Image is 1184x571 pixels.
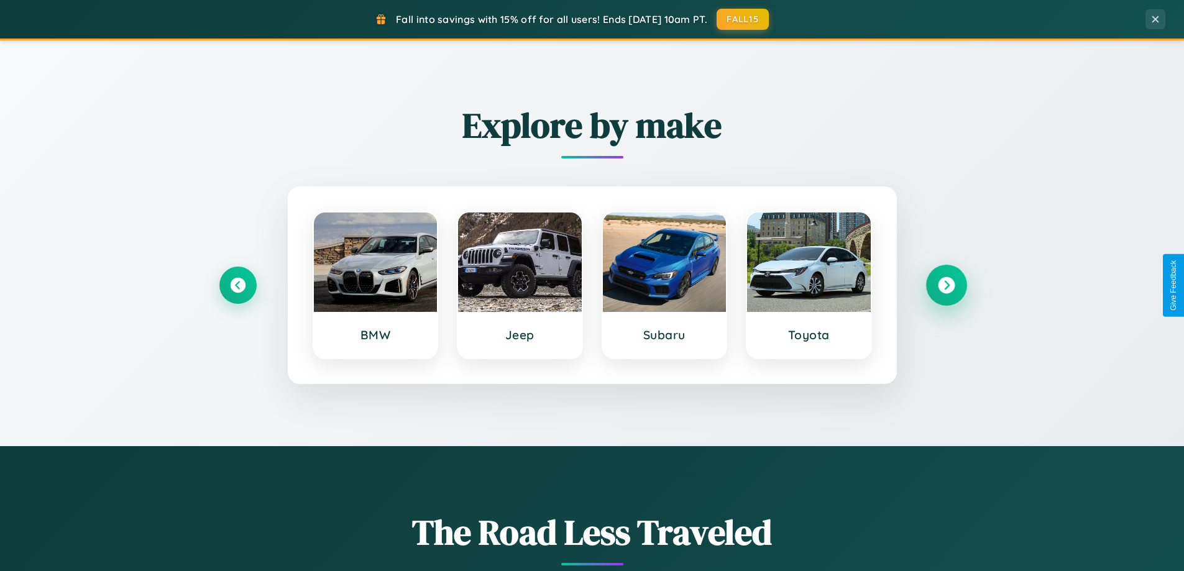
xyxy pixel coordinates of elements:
[717,9,769,30] button: FALL15
[615,327,714,342] h3: Subaru
[1169,260,1178,311] div: Give Feedback
[219,508,965,556] h1: The Road Less Traveled
[470,327,569,342] h3: Jeep
[326,327,425,342] h3: BMW
[760,327,858,342] h3: Toyota
[396,13,707,25] span: Fall into savings with 15% off for all users! Ends [DATE] 10am PT.
[219,101,965,149] h2: Explore by make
